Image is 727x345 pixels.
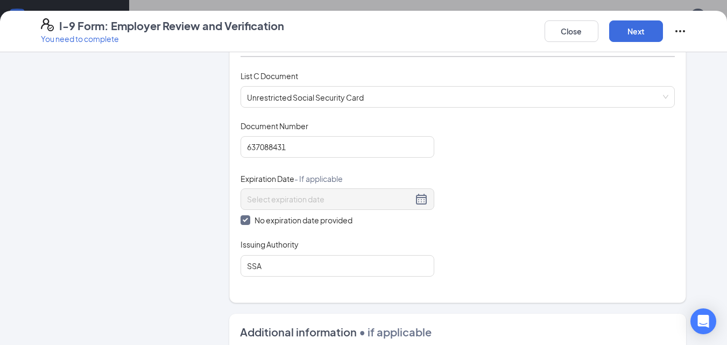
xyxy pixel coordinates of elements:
[241,239,299,250] span: Issuing Authority
[59,18,284,33] h4: I-9 Form: Employer Review and Verification
[247,87,669,107] span: Unrestricted Social Security Card
[247,193,413,205] input: Select expiration date
[241,71,298,81] span: List C Document
[357,325,432,339] span: • if applicable
[545,20,598,42] button: Close
[41,18,54,31] svg: FormI9EVerifyIcon
[609,20,663,42] button: Next
[240,325,357,339] span: Additional information
[294,174,343,184] span: - If applicable
[241,121,308,131] span: Document Number
[674,25,687,38] svg: Ellipses
[690,308,716,334] div: Open Intercom Messenger
[41,33,284,44] p: You need to complete
[250,214,357,226] span: No expiration date provided
[241,173,343,184] span: Expiration Date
